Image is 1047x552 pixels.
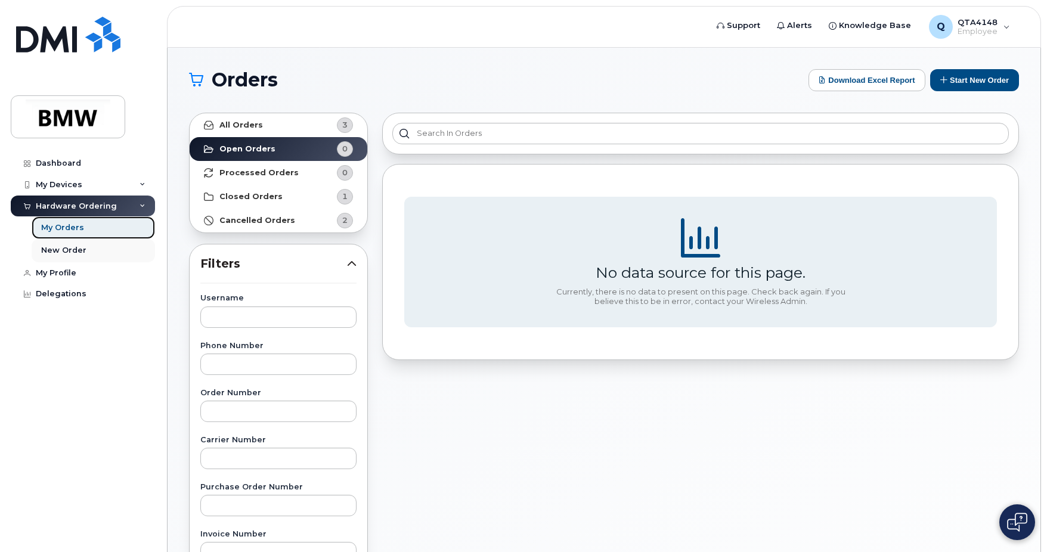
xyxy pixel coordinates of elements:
[596,263,806,281] div: No data source for this page.
[200,531,357,538] label: Invoice Number
[200,483,357,491] label: Purchase Order Number
[190,161,367,185] a: Processed Orders0
[342,215,348,226] span: 2
[190,185,367,209] a: Closed Orders1
[212,71,278,89] span: Orders
[190,113,367,137] a: All Orders3
[342,167,348,178] span: 0
[200,342,357,350] label: Phone Number
[219,120,263,130] strong: All Orders
[342,143,348,154] span: 0
[200,294,357,302] label: Username
[392,123,1009,144] input: Search in orders
[200,436,357,444] label: Carrier Number
[930,69,1019,91] button: Start New Order
[809,69,925,91] button: Download Excel Report
[190,137,367,161] a: Open Orders0
[219,216,295,225] strong: Cancelled Orders
[190,209,367,232] a: Cancelled Orders2
[200,255,347,272] span: Filters
[552,287,850,306] div: Currently, there is no data to present on this page. Check back again. If you believe this to be ...
[1007,513,1027,532] img: Open chat
[219,144,275,154] strong: Open Orders
[219,168,299,178] strong: Processed Orders
[342,119,348,131] span: 3
[219,192,283,201] strong: Closed Orders
[342,191,348,202] span: 1
[200,389,357,397] label: Order Number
